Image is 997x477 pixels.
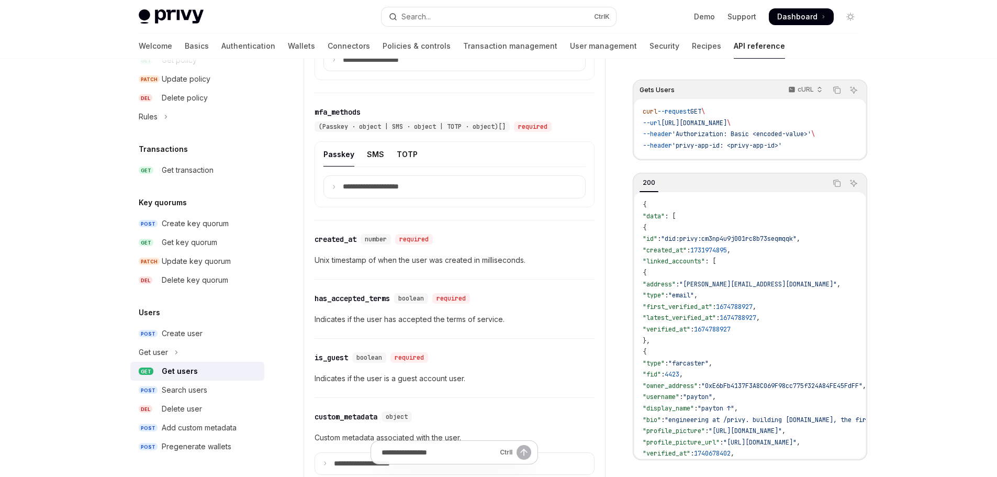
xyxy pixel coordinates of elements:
div: Search users [162,384,207,396]
span: object [386,413,408,421]
a: Authentication [221,34,275,59]
span: \ [811,130,815,138]
span: : [676,280,679,289]
span: , [731,449,734,458]
span: , [862,382,866,390]
a: Recipes [692,34,721,59]
button: Copy the contents from the code block [830,176,844,190]
span: PATCH [139,258,160,265]
a: DELDelete policy [130,88,264,107]
span: \ [701,107,705,116]
span: { [643,269,646,277]
span: POST [139,424,158,432]
div: TOTP [397,142,418,167]
span: : [690,449,694,458]
button: Ask AI [847,83,860,97]
span: 4423 [665,370,679,379]
span: }, [643,337,650,345]
span: "email" [668,291,694,299]
span: --request [657,107,690,116]
span: : [705,427,709,435]
div: Get user [139,346,168,359]
a: Dashboard [769,8,834,25]
div: Delete user [162,403,202,415]
button: Ask AI [847,176,860,190]
div: Get users [162,365,198,378]
button: Send message [517,445,531,460]
span: curl [643,107,657,116]
div: is_guest [315,352,348,363]
span: --header [643,130,672,138]
span: --header [643,141,672,150]
span: "verified_at" [643,325,690,334]
span: , [837,280,841,289]
span: "payton" [683,393,712,401]
div: custom_metadata [315,412,377,422]
span: \ [727,119,731,127]
span: "latest_verified_at" [643,314,716,322]
a: Policies & controls [383,34,451,59]
div: Get key quorum [162,236,217,249]
div: has_accepted_terms [315,293,390,304]
span: : [ [665,212,676,220]
span: "payton ↑" [698,404,734,413]
button: Toggle dark mode [842,8,859,25]
span: : [665,359,668,368]
a: DELDelete user [130,400,264,418]
span: GET [690,107,701,116]
div: Search... [401,10,431,23]
span: : [690,325,694,334]
a: API reference [734,34,785,59]
a: PATCHUpdate key quorum [130,252,264,271]
div: required [390,352,428,363]
span: , [727,246,731,254]
span: "profile_picture_url" [643,438,720,447]
span: "id" [643,235,657,243]
button: Open search [382,7,616,26]
span: POST [139,443,158,451]
span: : [ [705,257,716,265]
span: POST [139,220,158,228]
span: : [716,314,720,322]
span: "username" [643,393,679,401]
span: , [679,370,683,379]
span: "bio" [643,416,661,424]
a: POSTAdd custom metadata [130,418,264,437]
span: boolean [398,294,424,303]
span: : [687,246,690,254]
a: Basics [185,34,209,59]
span: , [712,393,716,401]
div: Update policy [162,73,210,85]
span: , [797,438,800,447]
span: 1674788927 [716,303,753,311]
a: PATCHUpdate policy [130,70,264,88]
p: Indicates if the user is a guest account user. [315,372,595,385]
div: Passkey [323,142,354,167]
input: Ask a question... [382,441,496,464]
span: , [797,235,800,243]
span: : [712,303,716,311]
span: 1740678402 [694,449,731,458]
span: 'Authorization: Basic <encoded-value>' [672,130,811,138]
div: Rules [139,110,158,123]
div: required [432,293,470,304]
h5: Transactions [139,143,188,156]
span: , [694,291,698,299]
span: "farcaster" [668,359,709,368]
a: Demo [694,12,715,22]
span: GET [139,239,153,247]
span: 1731974895 [690,246,727,254]
span: { [643,224,646,232]
button: Toggle Get user section [130,343,264,362]
div: 200 [640,176,658,189]
span: 1674788927 [694,325,731,334]
p: Indicates if the user has accepted the terms of service. [315,313,595,326]
p: Custom metadata associated with the user. [315,431,595,444]
a: Welcome [139,34,172,59]
span: 1674788927 [720,314,756,322]
a: POSTPregenerate wallets [130,437,264,456]
span: "[URL][DOMAIN_NAME]" [709,427,782,435]
a: POSTSearch users [130,381,264,400]
span: "[PERSON_NAME][EMAIL_ADDRESS][DOMAIN_NAME]" [679,280,837,289]
h5: Key quorums [139,196,187,209]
